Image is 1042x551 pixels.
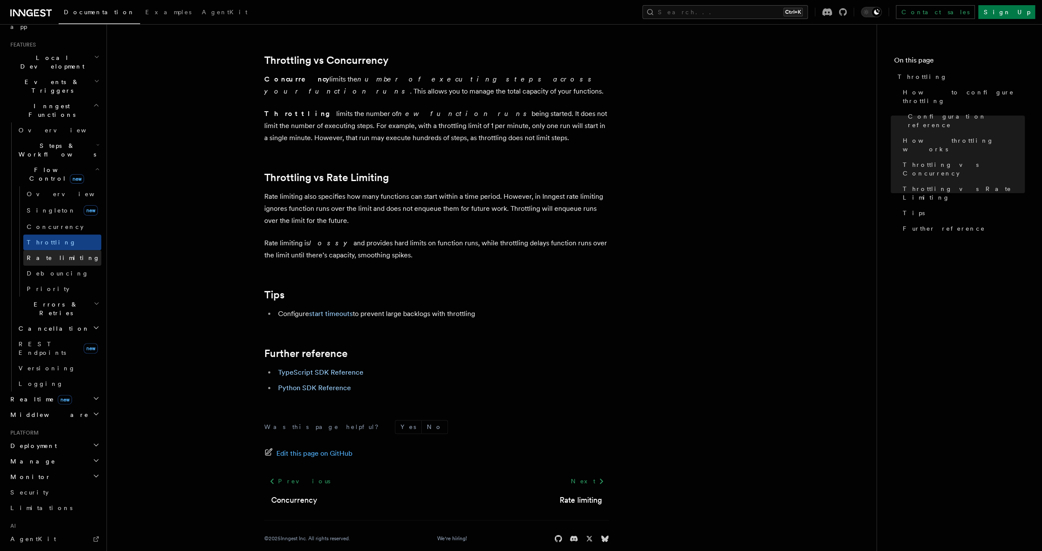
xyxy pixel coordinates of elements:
button: Middleware [7,407,101,423]
a: Further reference [264,348,347,360]
button: Events & Triggers [7,74,101,98]
span: Deployment [7,441,57,450]
span: Overview [27,191,116,197]
span: Features [7,41,36,48]
span: How to configure throttling [903,88,1025,105]
a: Concurrency [23,219,101,235]
span: new [58,395,72,404]
a: Priority [23,281,101,297]
p: Was this page helpful? [264,423,385,431]
a: Python SDK Reference [278,384,351,392]
button: Local Development [7,50,101,74]
a: TypeScript SDK Reference [278,368,363,376]
span: Configuration reference [908,112,1025,129]
span: Steps & Workflows [15,141,96,159]
a: Throttling vs Concurrency [899,157,1025,181]
span: AI [7,523,16,529]
span: How throttling works [903,136,1025,153]
span: Manage [7,457,56,466]
span: Overview [19,127,107,134]
a: Debouncing [23,266,101,281]
strong: Concurrency [264,75,329,83]
a: Tips [899,205,1025,221]
span: Throttling vs Rate Limiting [903,185,1025,202]
span: Platform [7,429,39,436]
a: Throttling [894,69,1025,85]
em: new function runs [398,110,532,118]
a: AgentKit [7,531,101,547]
a: AgentKit [197,3,253,23]
span: Versioning [19,365,75,372]
button: Realtimenew [7,391,101,407]
span: Cancellation [15,324,90,333]
span: REST Endpoints [19,341,66,356]
span: Realtime [7,395,72,404]
a: Documentation [59,3,140,24]
span: Monitor [7,473,51,481]
a: Tips [264,289,285,301]
button: Manage [7,454,101,469]
a: Rate limiting [560,494,602,506]
button: Errors & Retries [15,297,101,321]
li: Configure to prevent large backlogs with throttling [275,308,609,320]
div: Inngest Functions [7,122,101,391]
span: Inngest Functions [7,102,93,119]
span: new [84,205,98,216]
span: Throttling vs Concurrency [903,160,1025,178]
span: Events & Triggers [7,78,94,95]
a: start timeouts [309,310,353,318]
a: Edit this page on GitHub [264,448,353,460]
button: Monitor [7,469,101,485]
a: Overview [23,186,101,202]
a: Throttling vs Rate Limiting [899,181,1025,205]
span: Concurrency [27,223,84,230]
span: Examples [145,9,191,16]
em: number of executing steps across your function runs [264,75,596,95]
button: Cancellation [15,321,101,336]
p: Rate limiting is and provides hard limits on function runs, while throttling delays function runs... [264,237,609,261]
a: Configuration reference [904,109,1025,133]
a: Contact sales [896,5,975,19]
span: Further reference [903,224,985,233]
p: Rate limiting also specifies how many functions can start within a time period. However, in Innge... [264,191,609,227]
span: Limitations [10,504,72,511]
em: lossy [309,239,354,247]
a: Rate limiting [23,250,101,266]
kbd: Ctrl+K [783,8,803,16]
div: © 2025 Inngest Inc. All rights reserved. [264,535,350,542]
button: Flow Controlnew [15,162,101,186]
div: Flow Controlnew [15,186,101,297]
span: AgentKit [202,9,247,16]
button: No [422,420,447,433]
a: How to configure throttling [899,85,1025,109]
span: Tips [903,209,925,217]
button: Steps & Workflows [15,138,101,162]
a: Examples [140,3,197,23]
a: Singletonnew [23,202,101,219]
p: limits the . This allows you to manage the total capacity of your functions. [264,73,609,97]
button: Inngest Functions [7,98,101,122]
a: REST Endpointsnew [15,336,101,360]
span: Rate limiting [27,254,100,261]
a: Next [566,473,609,489]
span: Singleton [27,207,76,214]
h4: On this page [894,55,1025,69]
span: Flow Control [15,166,95,183]
a: Previous [264,473,335,489]
button: Search...Ctrl+K [642,5,808,19]
span: new [70,174,84,184]
a: How throttling works [899,133,1025,157]
a: Limitations [7,500,101,516]
p: limits the number of being started. It does not limit the number of executing steps. For example,... [264,108,609,144]
span: Throttling [27,239,76,246]
span: Debouncing [27,270,89,277]
a: Throttling [23,235,101,250]
a: Sign Up [978,5,1035,19]
a: Further reference [899,221,1025,236]
a: Overview [15,122,101,138]
span: Security [10,489,49,496]
span: Middleware [7,410,89,419]
button: Deployment [7,438,101,454]
span: Throttling [898,72,947,81]
a: Logging [15,376,101,391]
